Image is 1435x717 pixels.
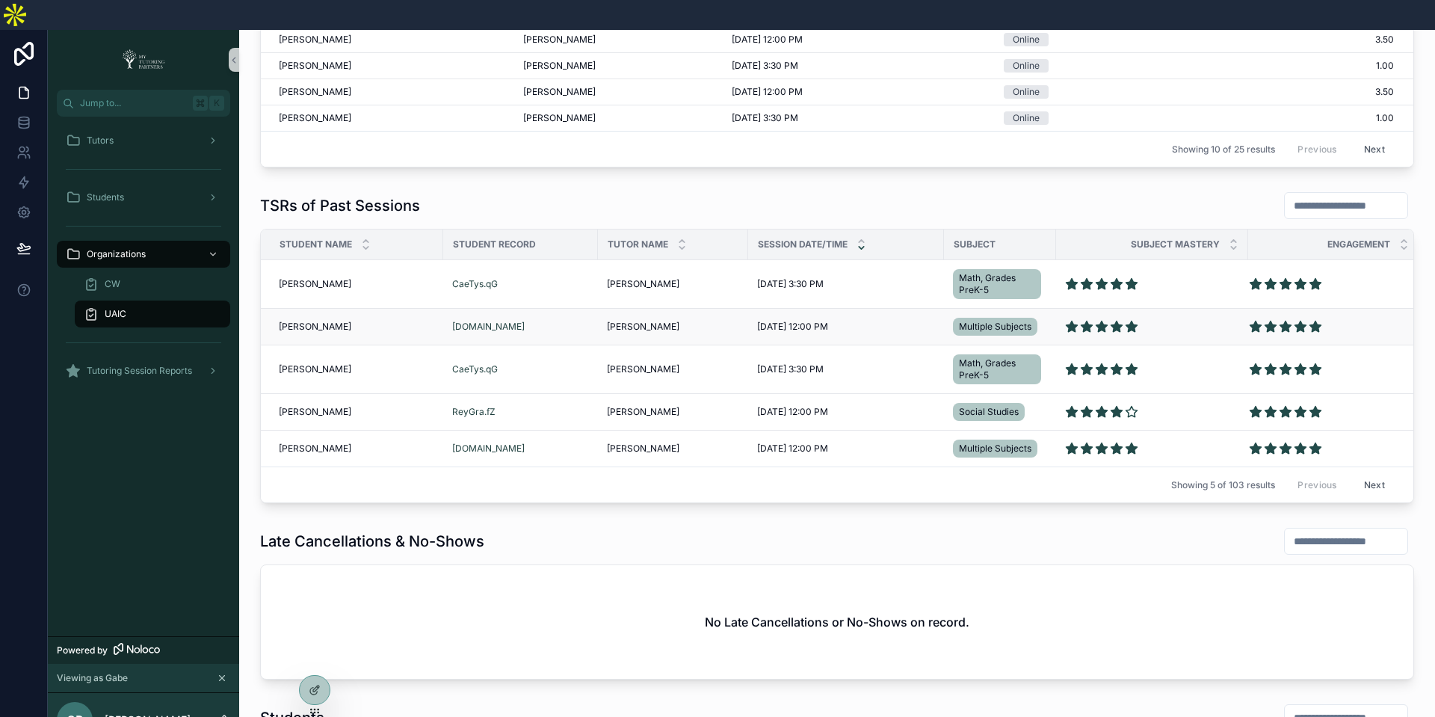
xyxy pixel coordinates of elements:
[607,363,739,375] a: [PERSON_NAME]
[279,278,351,290] span: [PERSON_NAME]
[57,241,230,268] a: Organizations
[452,406,589,418] a: ReyGra.fZ
[75,271,230,298] a: CW
[260,531,484,552] h1: Late Cancellations & No-Shows
[607,443,679,455] span: [PERSON_NAME]
[732,34,803,46] span: [DATE] 12:00 PM
[105,308,126,320] span: UAIC
[1354,138,1395,161] button: Next
[953,400,1047,424] a: Social Studies
[452,443,525,455] a: [DOMAIN_NAME]
[607,321,739,333] a: [PERSON_NAME]
[57,672,128,684] span: Viewing as Gabe
[757,278,935,290] a: [DATE] 3:30 PM
[757,443,828,455] span: [DATE] 12:00 PM
[117,48,170,72] img: App logo
[279,321,434,333] a: [PERSON_NAME]
[954,239,996,250] span: Subject
[452,321,525,333] a: [DOMAIN_NAME]
[757,363,935,375] a: [DATE] 3:30 PM
[523,112,596,124] span: [PERSON_NAME]
[757,406,935,418] a: [DATE] 12:00 PM
[757,406,828,418] span: [DATE] 12:00 PM
[452,278,498,290] a: CaeTys.qG
[211,97,223,109] span: K
[757,443,935,455] a: [DATE] 12:00 PM
[732,86,803,98] span: [DATE] 12:00 PM
[758,239,848,250] span: Session Date/Time
[279,321,351,333] span: [PERSON_NAME]
[523,86,596,98] span: [PERSON_NAME]
[607,278,679,290] span: [PERSON_NAME]
[57,184,230,211] a: Students
[608,239,668,250] span: Tutor Name
[523,60,596,72] span: [PERSON_NAME]
[48,117,239,404] div: scrollable content
[953,315,1047,339] a: Multiple Subjects
[1013,59,1040,73] div: Online
[75,301,230,327] a: UAIC
[1354,473,1395,496] button: Next
[1174,60,1394,72] span: 1.00
[607,443,739,455] a: [PERSON_NAME]
[279,86,351,98] span: [PERSON_NAME]
[279,406,434,418] a: [PERSON_NAME]
[279,34,351,46] span: [PERSON_NAME]
[757,321,828,333] span: [DATE] 12:00 PM
[1174,34,1394,46] span: 3.50
[959,321,1031,333] span: Multiple Subjects
[279,60,351,72] span: [PERSON_NAME]
[452,363,589,375] a: CaeTys.qG
[279,443,434,455] a: [PERSON_NAME]
[57,357,230,384] a: Tutoring Session Reports
[959,272,1035,296] span: Math, Grades PreK-5
[1171,479,1275,491] span: Showing 5 of 103 results
[57,127,230,154] a: Tutors
[953,266,1047,302] a: Math, Grades PreK-5
[80,97,187,109] span: Jump to...
[279,363,351,375] span: [PERSON_NAME]
[453,239,536,250] span: Student Record
[279,443,351,455] span: [PERSON_NAME]
[279,406,351,418] span: [PERSON_NAME]
[452,406,496,418] a: ReyGra.fZ
[523,34,596,46] span: [PERSON_NAME]
[705,613,969,631] h2: No Late Cancellations or No-Shows on record.
[279,363,434,375] a: [PERSON_NAME]
[1013,33,1040,46] div: Online
[260,195,420,216] h1: TSRs of Past Sessions
[452,278,589,290] a: CaeTys.qG
[953,351,1047,387] a: Math, Grades PreK-5
[1327,239,1390,250] span: Engagement
[757,363,824,375] span: [DATE] 3:30 PM
[607,406,739,418] a: [PERSON_NAME]
[279,112,351,124] span: [PERSON_NAME]
[87,365,192,377] span: Tutoring Session Reports
[57,644,108,656] span: Powered by
[1172,144,1275,156] span: Showing 10 of 25 results
[1174,86,1394,98] span: 3.50
[959,357,1035,381] span: Math, Grades PreK-5
[607,278,739,290] a: [PERSON_NAME]
[757,278,824,290] span: [DATE] 3:30 PM
[87,248,146,260] span: Organizations
[48,636,239,664] a: Powered by
[1131,239,1220,250] span: Subject Mastery
[732,112,798,124] span: [DATE] 3:30 PM
[959,443,1031,455] span: Multiple Subjects
[452,321,589,333] a: [DOMAIN_NAME]
[607,321,679,333] span: [PERSON_NAME]
[279,278,434,290] a: [PERSON_NAME]
[87,191,124,203] span: Students
[452,363,498,375] a: CaeTys.qG
[1013,85,1040,99] div: Online
[1013,111,1040,125] div: Online
[57,90,230,117] button: Jump to...K
[607,363,679,375] span: [PERSON_NAME]
[607,406,679,418] span: [PERSON_NAME]
[105,278,120,290] span: CW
